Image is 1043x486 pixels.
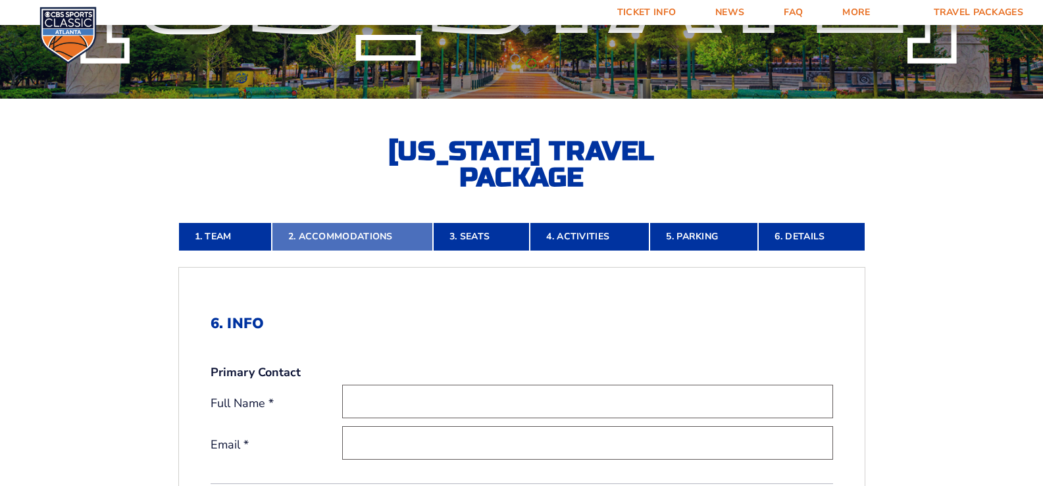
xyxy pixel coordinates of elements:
[211,395,342,412] label: Full Name *
[39,7,97,64] img: CBS Sports Classic
[211,315,833,332] h2: 6. Info
[530,222,649,251] a: 4. Activities
[272,222,433,251] a: 2. Accommodations
[178,222,272,251] a: 1. Team
[433,222,530,251] a: 3. Seats
[649,222,758,251] a: 5. Parking
[211,437,342,453] label: Email *
[211,364,301,381] strong: Primary Contact
[377,138,667,191] h2: [US_STATE] Travel Package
